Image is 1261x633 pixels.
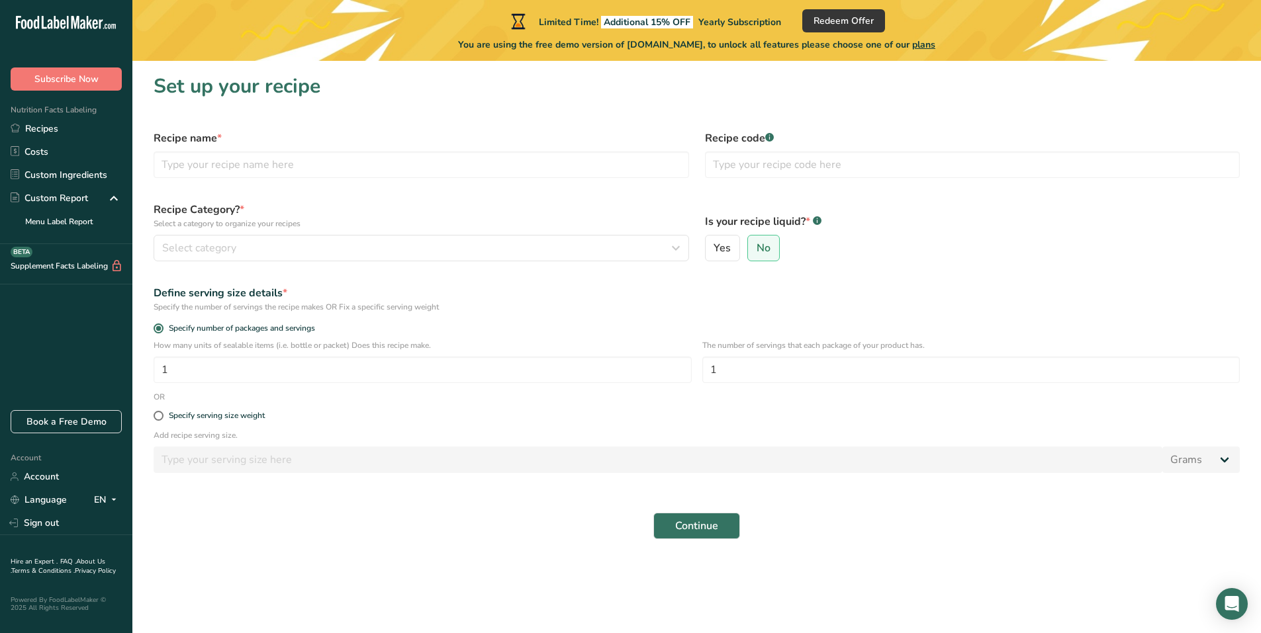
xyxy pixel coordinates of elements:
h1: Set up your recipe [154,71,1240,101]
div: Specify the number of servings the recipe makes OR Fix a specific serving weight [154,301,1240,313]
p: Select a category to organize your recipes [154,218,689,230]
span: Yes [714,241,731,255]
a: Hire an Expert . [11,557,58,566]
div: Custom Report [11,191,88,205]
div: Limited Time! [508,13,781,29]
span: Yearly Subscription [698,16,781,28]
span: Specify number of packages and servings [163,323,315,333]
a: Privacy Policy [75,566,116,575]
div: Define serving size details [154,285,1240,301]
label: Recipe name [154,130,689,146]
button: Subscribe Now [11,67,122,91]
label: Recipe code [705,130,1240,146]
p: How many units of sealable items (i.e. bottle or packet) Does this recipe make. [154,339,692,351]
input: Type your recipe code here [705,151,1240,178]
p: The number of servings that each package of your product has. [702,339,1240,351]
input: Type your recipe name here [154,151,689,178]
span: You are using the free demo version of [DOMAIN_NAME], to unlock all features please choose one of... [458,38,935,52]
span: No [757,241,771,255]
a: Terms & Conditions . [11,566,75,575]
button: Continue [653,513,740,539]
p: Add recipe serving size. [154,429,1240,441]
input: Type your serving size here [154,446,1162,473]
span: Select category [162,240,236,256]
span: Redeem Offer [814,14,874,28]
div: Powered By FoodLabelMaker © 2025 All Rights Reserved [11,596,122,612]
div: OR [146,391,173,403]
a: Language [11,488,67,511]
div: EN [94,492,122,508]
span: Additional 15% OFF [601,16,693,28]
a: FAQ . [60,557,76,566]
a: Book a Free Demo [11,410,122,433]
label: Is your recipe liquid? [705,214,1240,230]
button: Redeem Offer [802,9,885,32]
div: BETA [11,247,32,257]
label: Recipe Category? [154,202,689,230]
span: Continue [675,518,718,534]
a: About Us . [11,557,105,575]
span: plans [912,38,935,51]
div: Specify serving size weight [169,411,265,421]
button: Select category [154,235,689,261]
span: Subscribe Now [34,72,99,86]
div: Open Intercom Messenger [1216,588,1248,620]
